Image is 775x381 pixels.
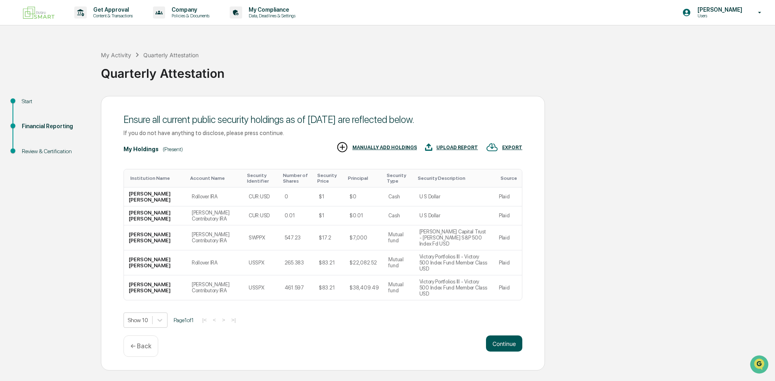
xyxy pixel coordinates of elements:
[165,13,214,19] p: Policies & Documents
[247,173,276,184] div: Toggle SortBy
[124,250,187,275] td: [PERSON_NAME] [PERSON_NAME]
[314,206,345,225] td: $1
[19,3,58,22] img: logo
[137,64,147,74] button: Start new chat
[187,225,244,250] td: [PERSON_NAME] Contributory IRA
[494,275,522,300] td: Plaid
[87,13,137,19] p: Content & Transactions
[244,206,280,225] td: CUR:USD
[317,173,341,184] div: Toggle SortBy
[8,102,15,109] div: 🖐️
[101,52,131,58] div: My Activity
[383,187,414,206] td: Cash
[494,206,522,225] td: Plaid
[22,97,88,106] div: Start
[124,129,522,136] div: If you do not have anything to disclose, please press continue.
[425,141,432,153] img: UPLOAD REPORT
[691,6,746,13] p: [PERSON_NAME]
[80,137,98,143] span: Pylon
[220,316,228,323] button: >
[16,117,51,125] span: Data Lookup
[280,206,314,225] td: 0.01
[190,175,241,181] div: Toggle SortBy
[242,13,300,19] p: Data, Deadlines & Settings
[124,275,187,300] td: [PERSON_NAME] [PERSON_NAME]
[415,187,494,206] td: U S Dollar
[59,102,65,109] div: 🗄️
[314,275,345,300] td: $83.21
[187,250,244,275] td: Rollover IRA
[415,206,494,225] td: U S Dollar
[229,316,238,323] button: >|
[501,175,519,181] div: Toggle SortBy
[174,317,194,323] span: Page 1 of 1
[383,250,414,275] td: Mutual fund
[210,316,218,323] button: <
[436,145,478,150] div: UPLOAD REPORT
[187,275,244,300] td: [PERSON_NAME] Contributory IRA
[383,206,414,225] td: Cash
[314,187,345,206] td: $1
[124,114,522,125] div: Ensure all current public security holdings as of [DATE] are reflected below.
[383,225,414,250] td: Mutual fund
[280,275,314,300] td: 461.597
[345,225,383,250] td: $7,000
[22,147,88,156] div: Review & Certification
[55,98,103,113] a: 🗄️Attestations
[27,62,132,70] div: Start new chat
[345,275,383,300] td: $38,409.49
[187,187,244,206] td: Rollover IRA
[314,250,345,275] td: $83.21
[415,275,494,300] td: Victory Portfolios III - Victory 500 Index Fund Member Class USD
[163,146,183,152] div: (Present)
[486,141,498,153] img: EXPORT
[486,335,522,352] button: Continue
[27,70,102,76] div: We're available if you need us!
[244,225,280,250] td: SWPPX
[87,6,137,13] p: Get Approval
[494,187,522,206] td: Plaid
[415,225,494,250] td: [PERSON_NAME] Capital Trust - [PERSON_NAME] S&P 500 Index Fd USD
[244,275,280,300] td: USSPX
[8,62,23,76] img: 1746055101610-c473b297-6a78-478c-a979-82029cc54cd1
[124,225,187,250] td: [PERSON_NAME] [PERSON_NAME]
[691,13,746,19] p: Users
[244,187,280,206] td: CUR:USD
[124,146,159,152] div: My Holdings
[283,173,311,184] div: Toggle SortBy
[348,175,380,181] div: Toggle SortBy
[749,354,771,376] iframe: Open customer support
[5,98,55,113] a: 🖐️Preclearance
[8,17,147,30] p: How can we help?
[130,342,151,350] p: ← Back
[187,206,244,225] td: [PERSON_NAME] Contributory IRA
[345,187,383,206] td: $0
[124,206,187,225] td: [PERSON_NAME] [PERSON_NAME]
[314,225,345,250] td: $17.2
[101,60,771,81] div: Quarterly Attestation
[345,250,383,275] td: $22,082.52
[345,206,383,225] td: $0.01
[280,187,314,206] td: 0
[494,250,522,275] td: Plaid
[352,145,417,150] div: MANUALLY ADD HOLDINGS
[502,145,522,150] div: EXPORT
[67,102,100,110] span: Attestations
[280,250,314,275] td: 265.383
[130,175,184,181] div: Toggle SortBy
[280,225,314,250] td: 547.23
[242,6,300,13] p: My Compliance
[418,175,491,181] div: Toggle SortBy
[244,250,280,275] td: USSPX
[16,102,52,110] span: Preclearance
[124,187,187,206] td: [PERSON_NAME] [PERSON_NAME]
[57,136,98,143] a: Powered byPylon
[5,114,54,128] a: 🔎Data Lookup
[200,316,209,323] button: |<
[143,52,199,58] div: Quarterly Attestation
[165,6,214,13] p: Company
[387,173,411,184] div: Toggle SortBy
[415,250,494,275] td: Victory Portfolios III - Victory 500 Index Fund Member Class USD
